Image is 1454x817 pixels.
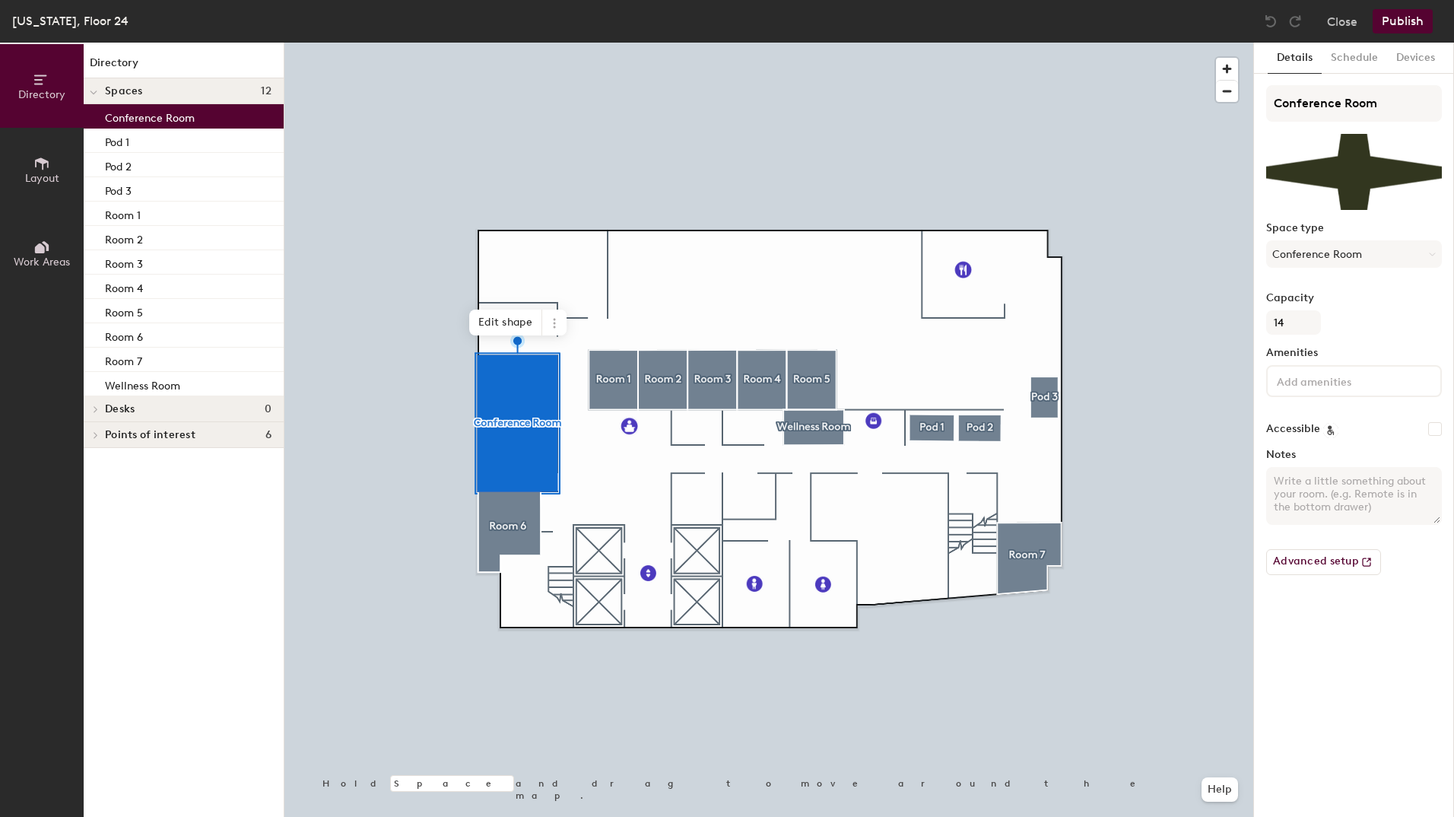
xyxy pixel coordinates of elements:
[1202,777,1238,802] button: Help
[105,229,143,246] p: Room 2
[12,11,129,30] div: [US_STATE], Floor 24
[1266,240,1442,268] button: Conference Room
[1263,14,1278,29] img: Undo
[1287,14,1303,29] img: Redo
[105,375,180,393] p: Wellness Room
[1322,43,1387,74] button: Schedule
[105,253,143,271] p: Room 3
[1266,292,1442,304] label: Capacity
[105,85,143,97] span: Spaces
[1268,43,1322,74] button: Details
[105,180,132,198] p: Pod 3
[18,88,65,101] span: Directory
[105,156,132,173] p: Pod 2
[25,172,59,185] span: Layout
[265,403,271,415] span: 0
[265,429,271,441] span: 6
[261,85,271,97] span: 12
[1387,43,1444,74] button: Devices
[1266,347,1442,359] label: Amenities
[1266,134,1442,210] img: The space named Conference Room
[469,310,542,335] span: Edit shape
[105,132,129,149] p: Pod 1
[105,205,141,222] p: Room 1
[105,429,195,441] span: Points of interest
[1274,371,1411,389] input: Add amenities
[14,256,70,269] span: Work Areas
[1266,222,1442,234] label: Space type
[1327,9,1357,33] button: Close
[84,55,284,78] h1: Directory
[105,107,195,125] p: Conference Room
[105,326,143,344] p: Room 6
[105,278,143,295] p: Room 4
[105,302,143,319] p: Room 5
[1266,549,1381,575] button: Advanced setup
[1266,449,1442,461] label: Notes
[105,351,142,368] p: Room 7
[1373,9,1433,33] button: Publish
[1266,423,1320,435] label: Accessible
[105,403,135,415] span: Desks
